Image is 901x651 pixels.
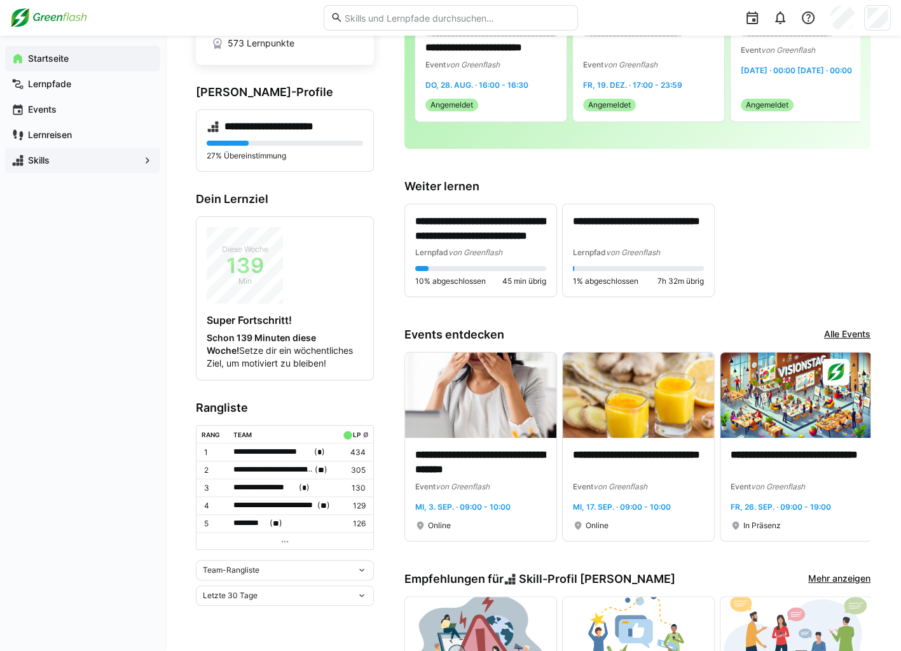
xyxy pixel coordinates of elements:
[743,521,781,531] span: In Präsenz
[415,276,486,286] span: 10% abgeschlossen
[196,401,374,415] h3: Rangliste
[196,85,374,99] h3: [PERSON_NAME]-Profile
[428,521,451,531] span: Online
[573,276,638,286] span: 1% abgeschlossen
[233,431,252,438] div: Team
[204,519,223,529] p: 5
[340,483,366,493] p: 130
[741,66,852,75] span: [DATE] · 00:00 [DATE] · 00:00
[362,428,368,439] a: ø
[731,502,831,512] span: Fr, 26. Sep. · 09:00 - 19:00
[502,276,546,286] span: 45 min übrig
[415,248,448,257] span: Lernpfad
[430,100,473,110] span: Angemeldet
[415,502,511,512] span: Mi, 3. Sep. · 09:00 - 10:00
[203,591,258,601] span: Letzte 30 Tage
[751,482,805,491] span: von Greenflash
[340,519,366,529] p: 126
[425,60,446,69] span: Event
[315,463,327,477] span: ( )
[586,521,609,531] span: Online
[583,60,603,69] span: Event
[404,328,504,342] h3: Events entdecken
[436,482,490,491] span: von Greenflash
[204,501,223,511] p: 4
[573,502,671,512] span: Mi, 17. Sep. · 09:00 - 10:00
[404,179,870,193] h3: Weiter lernen
[207,151,363,161] p: 27% Übereinstimmung
[340,465,366,475] p: 305
[606,248,660,257] span: von Greenflash
[519,572,675,586] span: Skill-Profil [PERSON_NAME]
[204,483,223,493] p: 3
[588,100,631,110] span: Angemeldet
[405,353,556,438] img: image
[207,332,316,356] strong: Schon 139 Minuten diese Woche!
[404,572,675,586] h3: Empfehlungen für
[573,482,593,491] span: Event
[583,80,682,90] span: Fr, 19. Dez. · 17:00 - 23:59
[340,447,366,458] p: 434
[603,60,657,69] span: von Greenflash
[731,482,751,491] span: Event
[746,100,788,110] span: Angemeldet
[573,248,606,257] span: Lernpfad
[808,572,870,586] a: Mehr anzeigen
[196,192,374,206] h3: Dein Lernziel
[720,353,872,438] img: image
[228,37,294,50] span: 573 Lernpunkte
[761,45,815,55] span: von Greenflash
[299,481,310,494] span: ( )
[741,45,761,55] span: Event
[317,499,330,512] span: ( )
[207,314,363,326] h4: Super Fortschritt!
[203,565,259,575] span: Team-Rangliste
[204,447,223,458] p: 1
[204,465,223,475] p: 2
[824,328,870,342] a: Alle Events
[202,431,220,438] div: Rang
[593,482,647,491] span: von Greenflash
[415,482,436,491] span: Event
[353,431,361,438] div: LP
[425,80,528,90] span: Do, 28. Aug. · 16:00 - 16:30
[446,60,500,69] span: von Greenflash
[563,353,714,438] img: image
[207,332,363,370] p: Setze dir ein wöchentliches Ziel, um motiviert zu bleiben!
[657,276,704,286] span: 7h 32m übrig
[343,12,570,24] input: Skills und Lernpfade durchsuchen…
[340,501,366,511] p: 129
[270,517,282,530] span: ( )
[448,248,502,257] span: von Greenflash
[314,445,325,459] span: ( )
